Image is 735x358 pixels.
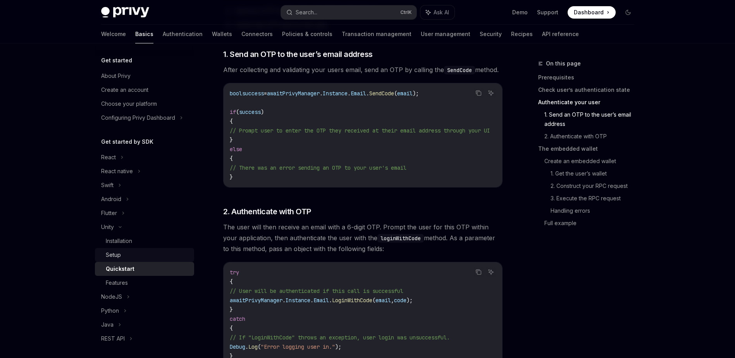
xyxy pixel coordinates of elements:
span: Debug [230,343,245,350]
a: Basics [135,25,153,43]
button: Ask AI [486,88,496,98]
div: Choose your platform [101,99,157,108]
a: 1. Send an OTP to the user’s email address [544,108,640,130]
span: // If "LoginWithCode" throws an exception, user login was unsuccessful. [230,334,450,341]
div: Android [101,194,121,204]
div: About Privy [101,71,131,81]
a: Dashboard [568,6,616,19]
span: success [242,90,264,97]
a: Prerequisites [538,71,640,84]
a: API reference [542,25,579,43]
div: Java [101,320,114,329]
span: 1. Send an OTP to the user’s email address [223,49,373,60]
a: Full example [544,217,640,229]
a: Recipes [511,25,533,43]
a: Transaction management [342,25,411,43]
span: // User will be authenticated if this call is successful [230,287,403,294]
button: Ask AI [420,5,454,19]
span: . [320,90,323,97]
code: loginWithCode [377,234,424,243]
span: catch [230,315,245,322]
a: 2. Authenticate with OTP [544,130,640,143]
button: Ask AI [486,267,496,277]
div: React native [101,167,133,176]
div: Configuring Privy Dashboard [101,113,175,122]
a: Handling errors [551,205,640,217]
span: 2. Authenticate with OTP [223,206,311,217]
span: Dashboard [574,9,604,16]
span: PrivyManager [245,297,282,304]
a: Setup [95,248,194,262]
a: Check user’s authentication state [538,84,640,96]
span: Ask AI [434,9,449,16]
span: // There was an error sending an OTP to your user's email [230,164,406,171]
span: SendCode [369,90,394,97]
a: Policies & controls [282,25,332,43]
img: dark logo [101,7,149,18]
span: ( [236,108,239,115]
div: REST API [101,334,125,343]
a: Support [537,9,558,16]
a: Create an embedded wallet [544,155,640,167]
a: Security [480,25,502,43]
a: Demo [512,9,528,16]
span: ); [406,297,413,304]
div: Python [101,306,119,315]
div: NodeJS [101,292,122,301]
span: . [329,297,332,304]
h5: Get started by SDK [101,137,153,146]
span: Log [248,343,258,350]
a: 1. Get the user’s wallet [551,167,640,180]
span: LoginWithCode [332,297,372,304]
span: ( [258,343,261,350]
a: Authenticate your user [538,96,640,108]
button: Copy the contents from the code block [473,267,484,277]
span: else [230,146,242,153]
div: Unity [101,222,114,232]
span: On this page [546,59,581,68]
code: SendCode [444,66,475,74]
div: Installation [106,236,132,246]
button: Copy the contents from the code block [473,88,484,98]
span: if [230,108,236,115]
span: } [230,306,233,313]
button: Toggle dark mode [622,6,634,19]
span: await [267,90,282,97]
span: try [230,269,239,276]
span: . [348,90,351,97]
span: ); [335,343,341,350]
span: . [245,343,248,350]
a: Features [95,276,194,290]
div: Quickstart [106,264,134,274]
a: User management [421,25,470,43]
span: { [230,155,233,162]
span: Email [351,90,366,97]
a: About Privy [95,69,194,83]
span: code [394,297,406,304]
span: . [282,297,286,304]
span: // Prompt user to enter the OTP they received at their email address through your UI [230,127,490,134]
span: Email [313,297,329,304]
a: Welcome [101,25,126,43]
span: bool [230,90,242,97]
span: The user will then receive an email with a 6-digit OTP. Prompt the user for this OTP within your ... [223,222,503,254]
span: { [230,118,233,125]
a: The embedded wallet [538,143,640,155]
span: = [264,90,267,97]
span: success [239,108,261,115]
div: Search... [296,8,317,17]
span: } [230,136,233,143]
span: email [375,297,391,304]
a: Choose your platform [95,97,194,111]
a: 3. Execute the RPC request [551,192,640,205]
span: After collecting and validating your users email, send an OTP by calling the method. [223,64,503,75]
div: React [101,153,116,162]
div: Create an account [101,85,148,95]
a: Wallets [212,25,232,43]
button: Search...CtrlK [281,5,417,19]
a: 2. Construct your RPC request [551,180,640,192]
span: "Error logging user in." [261,343,335,350]
a: Authentication [163,25,203,43]
div: Swift [101,181,114,190]
span: PrivyManager [282,90,320,97]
